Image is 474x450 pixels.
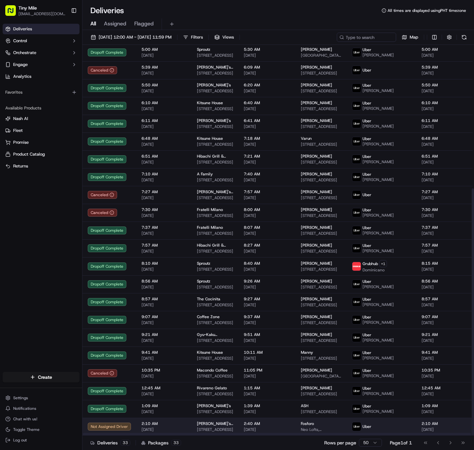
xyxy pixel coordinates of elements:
[422,320,467,325] span: [DATE]
[4,93,53,105] a: 📗Knowledge Base
[422,124,467,129] span: [DATE]
[459,33,469,42] button: Refresh
[142,243,186,248] span: 7:57 AM
[422,160,467,165] span: [DATE]
[7,97,12,102] div: 📗
[301,320,341,325] span: [STREET_ADDRESS]
[3,71,79,82] a: Analytics
[3,59,79,70] button: Engage
[197,302,233,308] span: [STREET_ADDRESS]
[422,136,467,141] span: 6:48 AM
[301,171,332,177] span: [PERSON_NAME]
[363,302,394,307] span: [PERSON_NAME]
[142,314,186,319] span: 9:07 AM
[3,425,79,434] button: Toggle Theme
[399,33,421,42] button: Map
[352,262,361,271] img: 5e692f75ce7d37001a5d71f1
[197,249,233,254] span: [STREET_ADDRESS]
[422,207,467,212] span: 7:30 AM
[142,88,186,94] span: [DATE]
[142,53,186,58] span: [DATE]
[363,320,394,325] span: [PERSON_NAME]
[422,195,467,200] span: [DATE]
[244,207,290,212] span: 8:00 AM
[301,279,332,284] span: [PERSON_NAME]
[410,34,418,40] span: Map
[142,302,186,308] span: [DATE]
[88,369,117,377] div: Canceled
[3,87,79,98] div: Favorites
[352,66,361,75] img: uber-new-logo.jpeg
[301,207,332,212] span: [PERSON_NAME]
[142,142,186,147] span: [DATE]
[88,191,117,199] div: Canceled
[13,151,45,157] span: Product Catalog
[197,213,233,218] span: [STREET_ADDRESS]
[301,142,341,147] span: [STREET_ADDRESS]
[422,213,467,218] span: [DATE]
[422,249,467,254] span: [DATE]
[3,414,79,424] button: Chat with us!
[197,314,220,319] span: Coffee Zone
[142,171,186,177] span: 7:10 AM
[104,20,126,28] span: Assigned
[5,116,77,122] a: Nash AI
[363,207,371,213] span: Uber
[301,267,341,272] span: [STREET_ADDRESS]
[244,249,290,254] span: [DATE]
[422,171,467,177] span: 7:10 AM
[422,47,467,52] span: 5:00 AM
[244,279,290,284] span: 9:26 AM
[301,314,332,319] span: [PERSON_NAME]
[301,106,341,111] span: [STREET_ADDRESS]
[88,66,117,74] div: Canceled
[142,100,186,105] span: 6:10 AM
[337,33,396,42] input: Type to search
[18,11,66,16] button: [EMAIL_ADDRESS][DOMAIN_NAME]
[422,267,467,272] span: [DATE]
[422,296,467,302] span: 8:57 AM
[13,437,27,443] span: Log out
[13,416,37,422] span: Chat with us!
[191,34,203,40] span: Filters
[53,93,109,105] a: 💻API Documentation
[222,34,234,40] span: Views
[134,20,154,28] span: Flagged
[244,302,290,308] span: [DATE]
[363,88,394,93] span: [PERSON_NAME]
[13,406,36,411] span: Notifications
[244,106,290,111] span: [DATE]
[197,160,233,165] span: [STREET_ADDRESS]
[301,225,332,230] span: [PERSON_NAME]
[244,189,290,195] span: 7:57 AM
[244,225,290,230] span: 8:07 AM
[422,118,467,123] span: 6:11 AM
[244,88,290,94] span: [DATE]
[142,82,186,88] span: 5:50 AM
[352,119,361,128] img: uber-new-logo.jpeg
[301,261,332,266] span: [PERSON_NAME]
[363,52,394,58] span: [PERSON_NAME]
[301,332,332,337] span: [PERSON_NAME]
[197,231,233,236] span: [STREET_ADDRESS]
[352,315,361,324] img: uber-new-logo.jpeg
[197,88,233,94] span: [STREET_ADDRESS]
[13,74,31,79] span: Analytics
[211,33,237,42] button: Views
[363,172,371,177] span: Uber
[197,320,233,325] span: [STREET_ADDRESS]
[197,296,220,302] span: The Cocinita
[13,427,40,432] span: Toggle Theme
[422,302,467,308] span: [DATE]
[301,296,332,302] span: [PERSON_NAME]
[7,27,120,37] p: Welcome 👋
[142,136,186,141] span: 6:48 AM
[422,285,467,290] span: [DATE]
[13,38,27,44] span: Control
[352,405,361,413] img: uber-new-logo.jpeg
[3,161,79,171] button: Returns
[363,47,371,52] span: Uber
[22,63,108,70] div: Start new chat
[5,151,77,157] a: Product Catalog
[90,5,124,16] h1: Deliveries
